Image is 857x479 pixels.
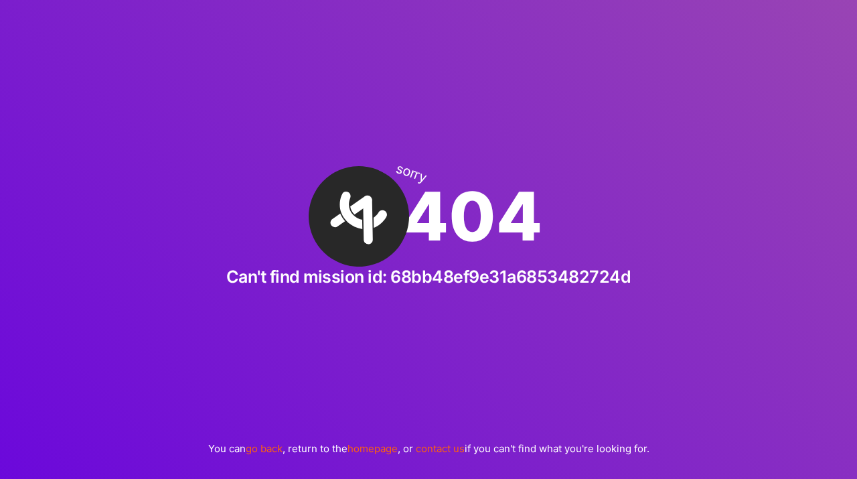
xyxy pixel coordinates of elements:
[291,149,426,284] img: A·Team
[246,442,283,455] a: go back
[416,442,465,455] a: contact us
[208,441,649,456] p: You can , return to the , or if you can't find what you're looking for.
[347,442,398,455] a: homepage
[226,267,631,287] h2: Can't find mission id: 68bb48ef9e31a6853482724d
[315,166,542,267] div: 404
[394,161,428,185] div: sorry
